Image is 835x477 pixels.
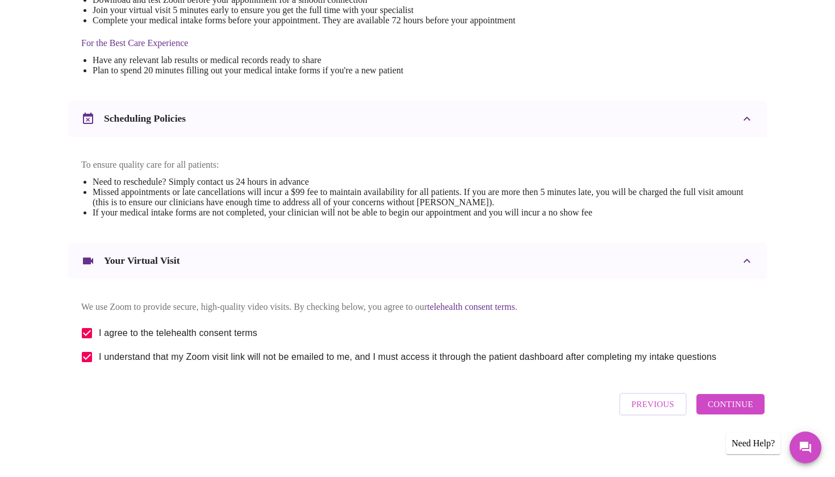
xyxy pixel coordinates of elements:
li: Need to reschedule? Simply contact us 24 hours in advance [93,177,754,187]
span: I agree to the telehealth consent terms [99,326,257,340]
li: Complete your medical intake forms before your appointment. They are available 72 hours before yo... [93,15,515,26]
button: Continue [696,394,765,414]
li: Plan to spend 20 minutes filling out your medical intake forms if you're a new patient [93,65,515,76]
li: Missed appointments or late cancellations will incur a $99 fee to maintain availability for all p... [93,187,754,208]
div: Your Virtual Visit [68,243,767,279]
li: Join your virtual visit 5 minutes early to ensure you get the full time with your specialist [93,5,515,15]
a: telehealth consent terms [427,302,515,312]
h4: For the Best Care Experience [81,38,515,48]
button: Previous [619,393,687,416]
span: Continue [708,397,753,412]
li: Have any relevant lab results or medical records ready to share [93,55,515,65]
span: Previous [632,397,674,412]
h3: Scheduling Policies [104,113,186,125]
div: Need Help? [726,433,780,454]
div: Scheduling Policies [68,101,767,137]
button: Messages [790,432,821,463]
h3: Your Virtual Visit [104,255,180,267]
p: To ensure quality care for all patients: [81,160,754,170]
span: I understand that my Zoom visit link will not be emailed to me, and I must access it through the ... [99,350,716,364]
li: If your medical intake forms are not completed, your clinician will not be able to begin our appo... [93,208,754,218]
p: We use Zoom to provide secure, high-quality video visits. By checking below, you agree to our . [81,302,754,312]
